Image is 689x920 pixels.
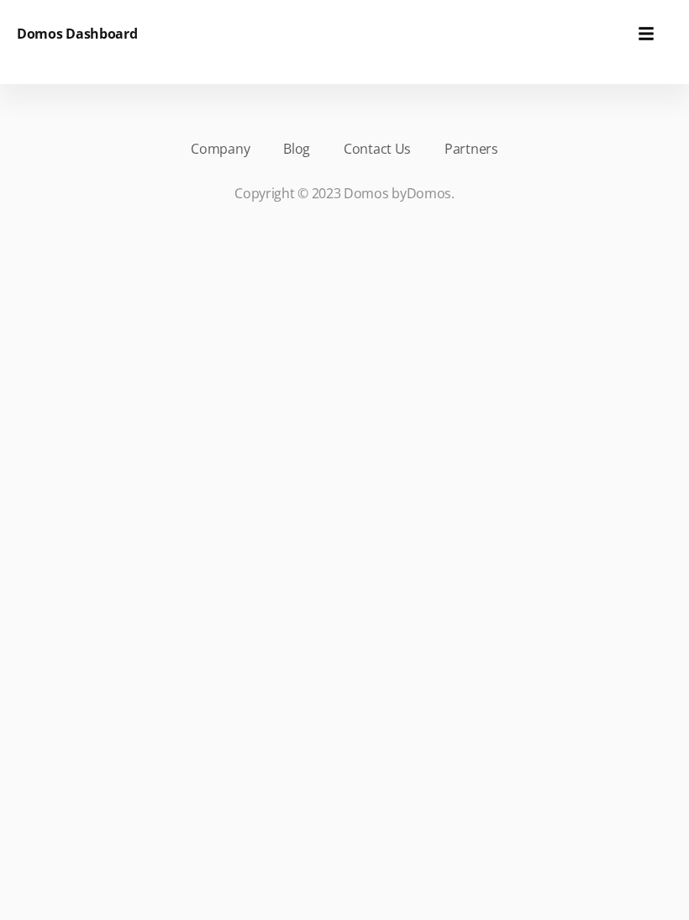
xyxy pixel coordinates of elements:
[42,183,647,203] p: Copyright © 2023 Domos by .
[407,184,452,202] a: Domos
[283,139,310,159] a: Blog
[17,24,138,44] h6: Domos Dashboard
[444,139,498,159] a: Partners
[191,139,250,159] a: Company
[344,139,411,159] a: Contact Us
